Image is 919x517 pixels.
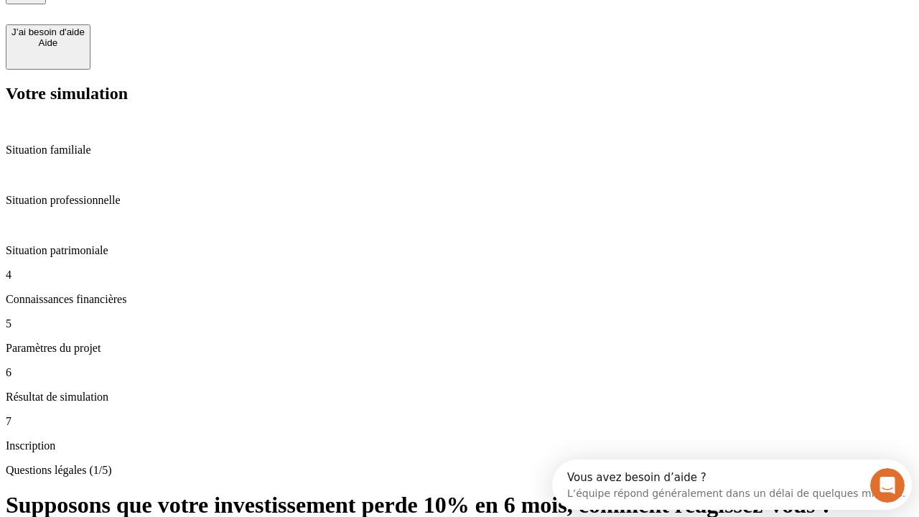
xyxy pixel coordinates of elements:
p: 4 [6,269,913,281]
p: Connaissances financières [6,293,913,306]
iframe: Intercom live chat [870,468,905,503]
p: Questions légales (1/5) [6,464,913,477]
div: L’équipe répond généralement dans un délai de quelques minutes. [15,24,353,39]
p: Situation professionnelle [6,194,913,207]
p: Paramètres du projet [6,342,913,355]
div: Ouvrir le Messenger Intercom [6,6,396,45]
p: 6 [6,366,913,379]
div: Aide [11,37,85,48]
p: Situation familiale [6,144,913,157]
p: 5 [6,317,913,330]
button: J’ai besoin d'aideAide [6,24,90,70]
iframe: Intercom live chat discovery launcher [552,460,912,510]
p: Résultat de simulation [6,391,913,404]
div: Vous avez besoin d’aide ? [15,12,353,24]
p: Inscription [6,439,913,452]
div: J’ai besoin d'aide [11,27,85,37]
p: 7 [6,415,913,428]
p: Situation patrimoniale [6,244,913,257]
h2: Votre simulation [6,84,913,103]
